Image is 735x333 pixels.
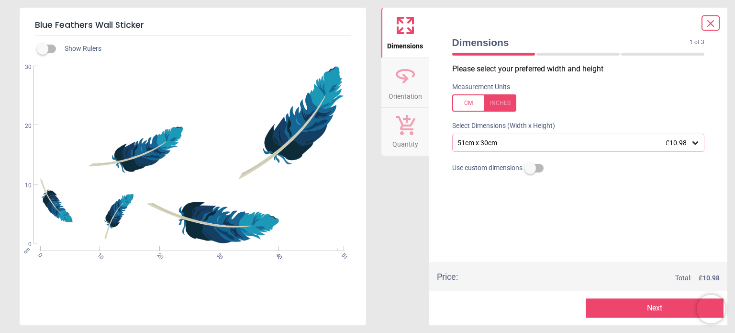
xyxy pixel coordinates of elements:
button: Next [586,299,724,318]
button: Dimensions [381,8,429,57]
div: Total: [472,274,720,283]
span: 30 [13,63,32,71]
label: Measurement Units [452,82,510,92]
span: Dimensions [452,35,690,49]
iframe: Brevo live chat [697,295,725,323]
span: 40 [274,252,280,258]
h5: Blue Feathers Wall Sticker [35,15,351,35]
span: 10.98 [702,274,720,282]
div: Show Rulers [43,43,366,55]
span: 20 [13,122,32,130]
button: Orientation [381,58,429,108]
span: Use custom dimensions [452,163,523,173]
span: Quantity [392,135,418,149]
span: 30 [214,252,221,258]
span: Orientation [389,87,422,102]
label: Select Dimensions (Width x Height) [445,121,555,131]
span: 1 of 3 [690,38,704,46]
span: 51 [339,252,345,258]
span: Dimensions [387,37,423,51]
span: 0 [36,252,42,258]
p: Please select your preferred width and height [452,64,713,74]
button: Quantity [381,108,429,156]
span: 20 [155,252,161,258]
span: 10 [13,182,32,190]
span: £ [699,274,720,283]
span: cm [22,246,31,255]
div: 51cm x 30cm [457,139,691,147]
span: 0 [13,241,32,249]
div: Price : [437,271,458,283]
span: £10.98 [666,139,687,147]
span: 10 [96,252,102,258]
